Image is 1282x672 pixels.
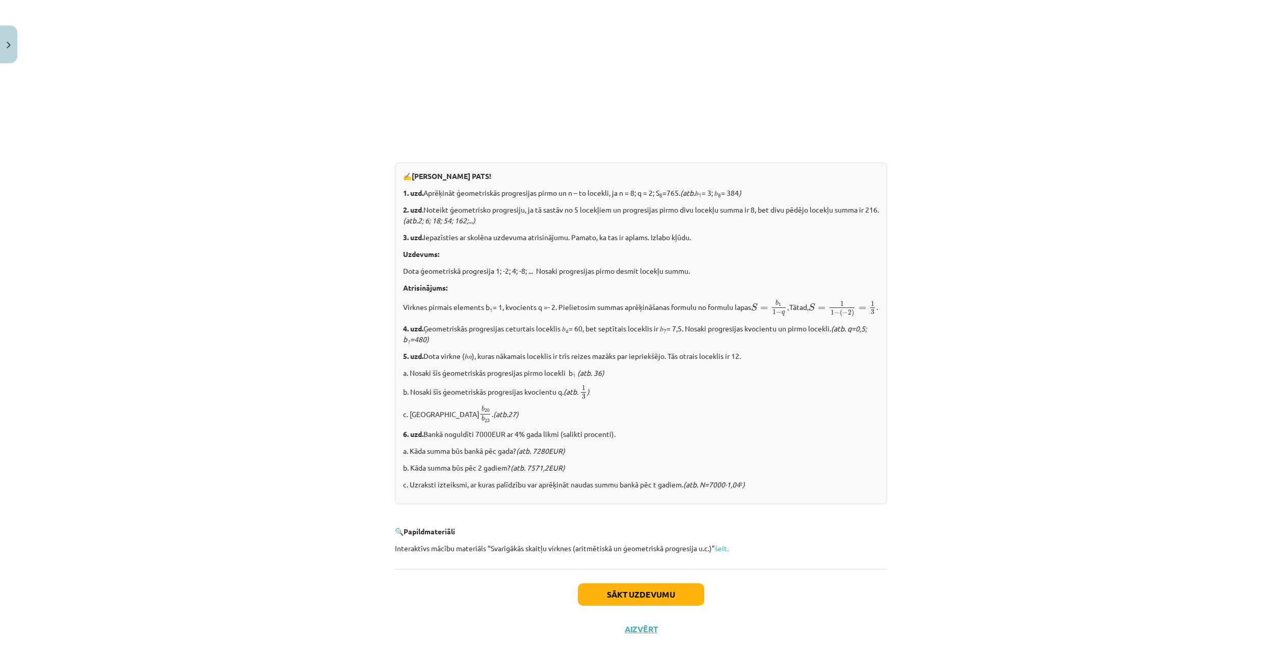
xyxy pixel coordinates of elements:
[403,283,447,292] b: Atrisinājums:
[482,406,485,412] span: b
[809,303,815,311] span: S
[410,334,429,344] i: =480)
[404,527,455,536] b: Papildmateriāli
[511,463,565,472] i: (atb. 7571,2EUR)
[851,309,854,317] span: )
[403,232,879,243] p: Iepazīsties ar skolēna uzdevuma atrisinājumu. Pamato, ka tas ir aplams. Izlabo kļūdu.
[582,385,585,391] span: 1
[779,302,781,306] span: 1
[566,327,569,334] sub: 4
[587,387,590,396] i: )
[403,188,879,198] p: Aprēķināt ģeometriskās progresijas pirmo un n – to locekli, ja n = 8; q = 2; S =765. 𝑏 = 3; 𝑏 = 384
[490,306,493,314] sub: 1
[680,188,695,197] i: (atb.
[834,311,840,316] span: −
[776,310,782,315] span: −
[787,307,789,311] span: .
[412,171,491,180] b: [PERSON_NAME] PATS!
[403,462,879,473] p: b. Kāda summa būs pēc 2 gadiem?
[403,479,879,490] p: c. Uzraksti izteiksmi, ar kuras palīdzību var aprēķināt naudas summu bankā pēc t gadiem.
[578,583,704,606] button: Sākt uzdevumu
[468,351,472,360] em: 𝑛
[751,303,758,311] span: S
[403,429,423,438] b: 6. uzd.
[871,301,874,306] span: 1
[577,368,604,377] i: (atb. 36)
[407,338,410,345] sub: 1
[403,188,423,197] b: 1. uzd.
[659,191,662,199] sub: 8
[772,309,776,315] span: 1
[740,480,742,487] sup: t
[403,384,879,399] p: b. Nosaki šīs ģeometriskās progresijas kvocientu q.
[403,299,879,317] p: Virknes pirmais elements b = 1, kvocients q =- 2. Pielietosim summas aprēķināšanas formulu no for...
[403,406,879,423] p: c. [GEOGRAPHIC_DATA] .
[739,188,741,197] i: )
[715,544,729,553] a: šeit.
[493,409,519,418] i: (atb.27)
[776,300,779,305] span: b
[871,309,874,315] span: 3
[482,416,485,422] span: b
[485,419,490,422] span: 23
[403,266,879,276] p: Dota ģeometriskā progresija 1; -2; 4; -8; ... Nosaki progresijas pirmo desmit locekļu summu.
[564,387,578,396] i: (atb.
[842,311,848,316] span: −
[840,301,844,306] span: 1
[485,409,490,412] span: 20
[403,351,879,361] p: Dota virkne (𝑏 ), kuras nākamais loceklis ir trīs reizes mazāks par iepriekšējo. Tās otrais locek...
[7,42,11,48] img: icon-close-lesson-0947bae3869378f0d4975bcd49f059093ad1ed9edebbc8119c70593378902aed.svg
[403,324,423,333] b: 4. uzd.
[403,171,879,182] p: ✍️
[840,309,842,317] span: (
[403,323,879,345] p: Ģeometriskās progresijas ceturtais loceklis 𝑏 = 60, bet septītais loceklis ir 𝑏 = 7,5. Nosaki pro...
[403,429,879,440] p: Bankā noguldīti 7000EUR ar 4% gada likmi (salikti procenti).
[683,480,740,489] i: (atb. N=7000∙1,04
[403,232,423,242] b: 3. uzd.
[718,191,721,199] sub: 8
[403,216,475,225] i: (atb.2; 6; 18; 54; 162;...)
[403,205,422,214] b: 2. uzd
[818,306,825,311] span: =
[403,249,439,259] b: Uzdevums:
[782,311,785,316] span: q
[403,351,423,360] b: 5. uzd.
[395,543,887,554] p: Interaktīvs mācību materiāls “Svarīgākās skaitļu virknes (aritmētiskā un ģeometriskā progresija u...
[403,446,879,456] p: a. Kāda summa būs bankā pēc gada?
[831,310,834,315] span: 1
[403,368,879,378] p: a. Nosaki šīs ģeometriskās progresijas pirmo locekli b
[699,191,702,199] sub: 1
[742,480,745,489] i: )
[573,371,576,379] sub: 1
[859,306,866,311] span: =
[848,310,851,315] span: 2
[516,446,565,455] i: (atb. 7280EUR)
[403,204,879,226] p: .Noteikt ģeometrisko progresiju, ja tā sastāv no 5 locekļiem un progresijas pirmo divu locekļu su...
[663,327,666,334] sub: 7
[395,526,887,537] p: 🔍
[760,306,768,311] span: =
[622,624,660,634] button: Aizvērt
[582,394,585,399] span: 3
